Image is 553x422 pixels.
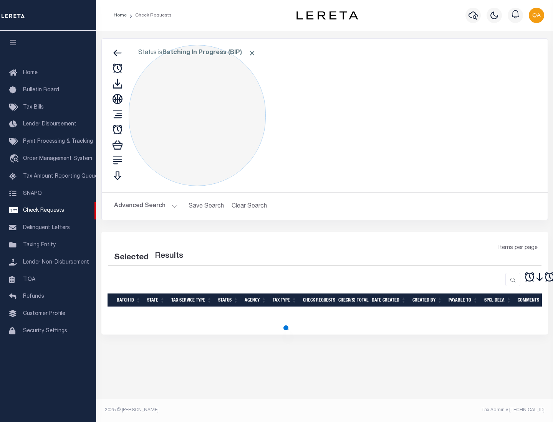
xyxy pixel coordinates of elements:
[445,293,481,307] th: Payable To
[184,199,228,214] button: Save Search
[168,293,215,307] th: Tax Service Type
[114,293,144,307] th: Batch Id
[300,293,335,307] th: Check Requests
[144,293,168,307] th: State
[515,293,549,307] th: Comments
[114,13,127,18] a: Home
[270,293,300,307] th: Tax Type
[155,250,183,262] label: Results
[23,105,44,110] span: Tax Bills
[23,311,65,316] span: Customer Profile
[529,8,544,23] img: svg+xml;base64,PHN2ZyB4bWxucz0iaHR0cDovL3d3dy53My5vcmcvMjAwMC9zdmciIHBvaW50ZXItZXZlbnRzPSJub25lIi...
[23,277,35,282] span: TIQA
[114,252,149,264] div: Selected
[127,12,172,19] li: Check Requests
[481,293,515,307] th: Spcl Delv.
[23,122,76,127] span: Lender Disbursement
[296,11,358,20] img: logo-dark.svg
[228,199,270,214] button: Clear Search
[23,328,67,334] span: Security Settings
[23,260,89,265] span: Lender Non-Disbursement
[242,293,270,307] th: Agency
[23,208,64,213] span: Check Requests
[23,139,93,144] span: Pymt Processing & Tracking
[23,70,38,76] span: Home
[23,156,92,162] span: Order Management System
[114,199,178,214] button: Advanced Search
[498,244,538,252] span: Items per page
[215,293,242,307] th: Status
[23,191,42,196] span: SNAPQ
[99,407,325,414] div: 2025 © [PERSON_NAME].
[369,293,409,307] th: Date Created
[23,174,98,179] span: Tax Amount Reporting Queue
[23,225,70,231] span: Delinquent Letters
[129,45,266,186] div: Click to Edit
[409,293,445,307] th: Created By
[23,294,44,299] span: Refunds
[23,242,56,248] span: Taxing Entity
[23,87,59,93] span: Bulletin Board
[330,407,545,414] div: Tax Admin v.[TECHNICAL_ID]
[162,50,256,56] b: Batching In Progress (BIP)
[335,293,369,307] th: Check(s) Total
[9,154,22,164] i: travel_explore
[248,49,256,57] span: Click to Remove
